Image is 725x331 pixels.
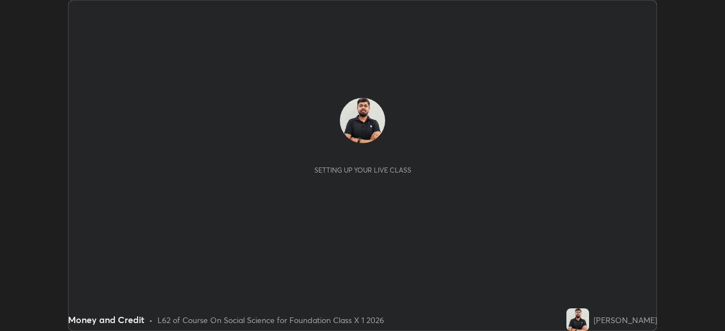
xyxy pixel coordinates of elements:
[149,314,153,326] div: •
[340,98,385,143] img: d067406386e24f9f9cc5758b04e7cc0a.jpg
[157,314,384,326] div: L62 of Course On Social Science for Foundation Class X 1 2026
[314,166,411,174] div: Setting up your live class
[566,308,589,331] img: d067406386e24f9f9cc5758b04e7cc0a.jpg
[68,313,144,326] div: Money and Credit
[594,314,657,326] div: [PERSON_NAME]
